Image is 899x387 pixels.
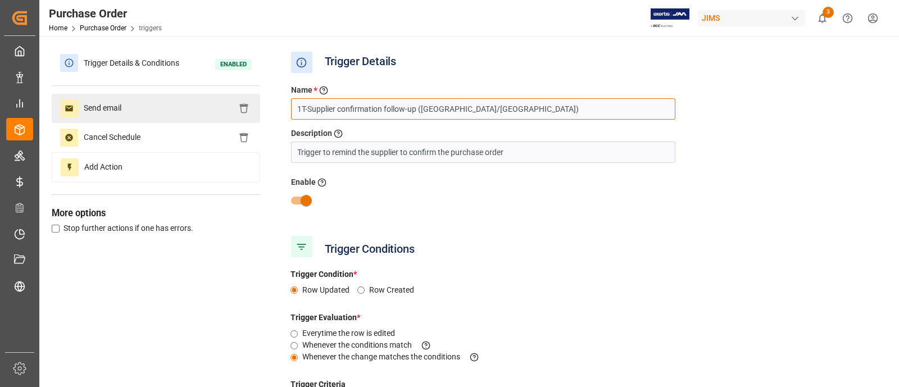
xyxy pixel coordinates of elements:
span: Enabled [215,59,252,70]
label: Whenever the conditions match [302,339,441,351]
label: Name [291,84,312,97]
span: Send email [78,99,127,117]
label: Row Created [369,284,422,296]
label: Row Updated [302,284,357,296]
label: Stop further actions if one has errors. [63,222,193,234]
div: Purchase Order [49,5,162,22]
h4: Trigger Condition [283,268,885,280]
img: Exertis%20JAM%20-%20Email%20Logo.jpg_1722504956.jpg [651,8,689,28]
span: Trigger Details [319,52,402,73]
h4: Trigger Evaluation [283,312,885,324]
label: Enable [291,176,316,188]
span: 3 [823,7,834,18]
button: Help Center [835,6,860,31]
input: Enter description [291,142,675,163]
button: show 3 new notifications [810,6,835,31]
span: Add Action [79,158,128,176]
button: JIMS [697,7,810,29]
label: Everytime the row is edited [302,327,403,339]
label: Whenever the change matches the conditions [302,351,489,363]
span: Cancel Schedule [78,129,146,147]
a: Purchase Order [80,24,126,32]
a: Home [49,24,67,32]
h3: More options [52,207,260,221]
label: Description [291,128,332,139]
div: JIMS [697,10,805,26]
span: Trigger Details & Conditions [78,54,185,72]
span: Trigger Conditions [319,239,420,258]
input: Enter name [291,98,675,120]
